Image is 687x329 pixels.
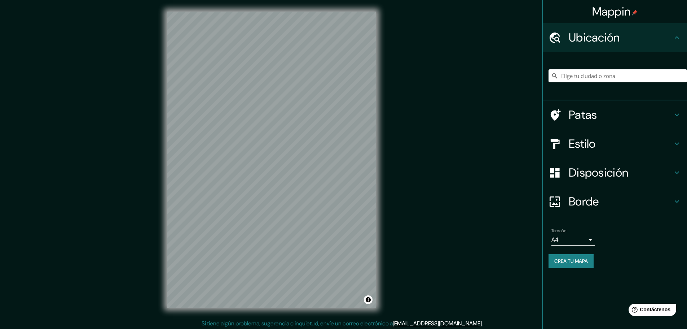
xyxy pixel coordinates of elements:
[623,301,679,321] iframe: Lanzador de widgets de ayuda
[364,295,373,304] button: Activar o desactivar atribución
[543,158,687,187] div: Disposición
[554,258,588,264] font: Crea tu mapa
[393,320,482,327] a: [EMAIL_ADDRESS][DOMAIN_NAME]
[569,107,597,122] font: Patas
[482,320,483,327] font: .
[569,165,628,180] font: Disposición
[551,236,559,243] font: A4
[569,30,620,45] font: Ubicación
[551,228,566,234] font: Tamaño
[549,254,594,268] button: Crea tu mapa
[202,320,393,327] font: Si tiene algún problema, sugerencia o inquietud, envíe un correo electrónico a
[484,319,485,327] font: .
[167,12,376,308] canvas: Mapa
[592,4,631,19] font: Mappin
[569,194,599,209] font: Borde
[549,69,687,82] input: Elige tu ciudad o zona
[543,23,687,52] div: Ubicación
[543,129,687,158] div: Estilo
[483,319,484,327] font: .
[543,100,687,129] div: Patas
[551,234,595,246] div: A4
[543,187,687,216] div: Borde
[569,136,596,151] font: Estilo
[632,10,638,16] img: pin-icon.png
